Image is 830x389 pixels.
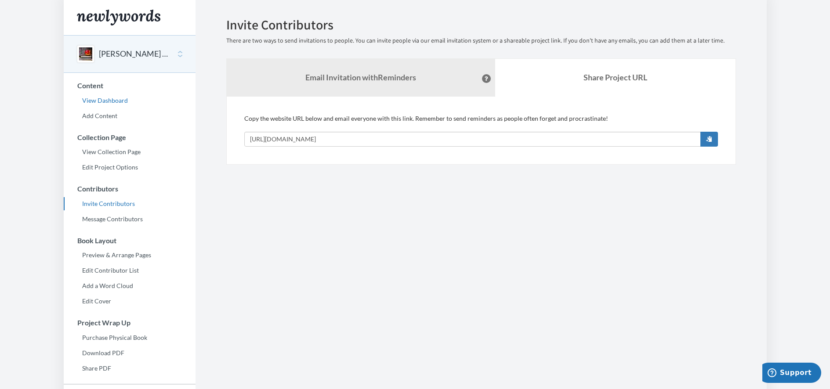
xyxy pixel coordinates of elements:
a: Edit Cover [64,295,196,308]
a: Edit Project Options [64,161,196,174]
b: Share Project URL [584,72,647,82]
h3: Content [64,82,196,90]
img: Newlywords logo [77,10,160,25]
a: Purchase Physical Book [64,331,196,344]
h2: Invite Contributors [226,18,736,32]
div: Copy the website URL below and email everyone with this link. Remember to send reminders as peopl... [244,114,718,147]
a: Add a Word Cloud [64,279,196,292]
h3: Collection Page [64,133,196,141]
a: Message Contributors [64,213,196,226]
p: There are two ways to send invitations to people. You can invite people via our email invitation ... [226,36,736,45]
h3: Project Wrap Up [64,319,196,327]
a: Download PDF [64,346,196,360]
a: Share PDF [64,362,196,375]
iframe: Opens a widget where you can chat to one of our agents [762,363,821,385]
strong: Email Invitation with Reminders [305,72,416,82]
a: Edit Contributor List [64,264,196,277]
a: Invite Contributors [64,197,196,210]
h3: Book Layout [64,237,196,245]
a: Add Content [64,109,196,122]
a: View Collection Page [64,145,196,158]
a: View Dashboard [64,94,196,107]
a: Preview & Arrange Pages [64,249,196,262]
button: [PERSON_NAME] - Retirement Book [99,48,170,60]
h3: Contributors [64,185,196,193]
